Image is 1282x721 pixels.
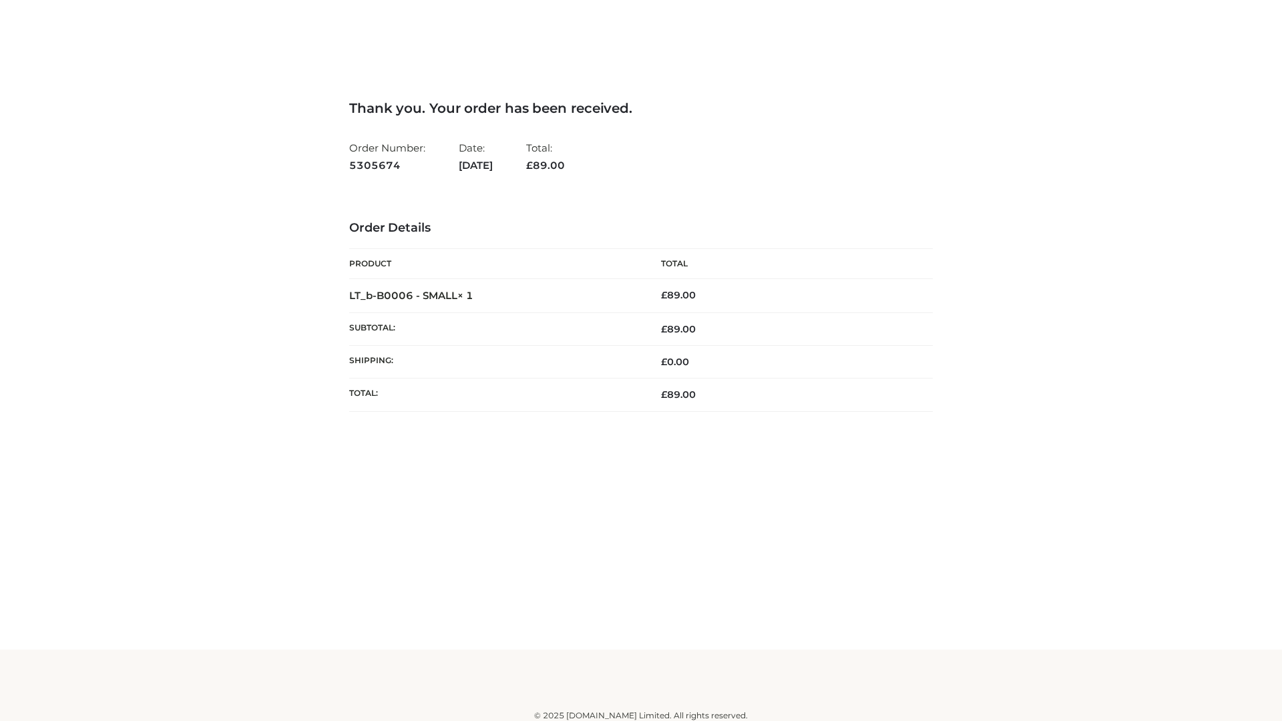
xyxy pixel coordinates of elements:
[459,157,493,174] strong: [DATE]
[349,100,933,116] h3: Thank you. Your order has been received.
[661,356,689,368] bdi: 0.00
[661,323,667,335] span: £
[349,379,641,411] th: Total:
[661,389,696,401] span: 89.00
[526,159,533,172] span: £
[459,136,493,177] li: Date:
[349,136,425,177] li: Order Number:
[349,221,933,236] h3: Order Details
[641,249,933,279] th: Total
[661,356,667,368] span: £
[661,289,696,301] bdi: 89.00
[349,346,641,379] th: Shipping:
[349,312,641,345] th: Subtotal:
[526,136,565,177] li: Total:
[661,323,696,335] span: 89.00
[661,389,667,401] span: £
[526,159,565,172] span: 89.00
[349,289,473,302] strong: LT_b-B0006 - SMALL
[661,289,667,301] span: £
[457,289,473,302] strong: × 1
[349,249,641,279] th: Product
[349,157,425,174] strong: 5305674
